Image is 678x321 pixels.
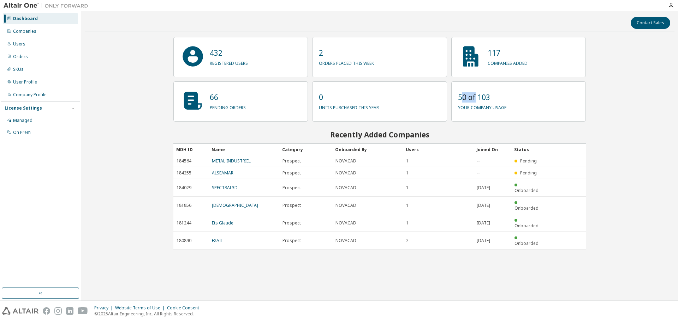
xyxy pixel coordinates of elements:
[94,305,115,311] div: Privacy
[94,311,203,317] p: © 2025 Altair Engineering, Inc. All Rights Reserved.
[406,238,409,243] span: 2
[5,105,42,111] div: License Settings
[515,223,539,229] span: Onboarded
[282,203,301,208] span: Prospect
[177,203,191,208] span: 181856
[488,48,528,58] p: 117
[167,305,203,311] div: Cookie Consent
[406,170,409,176] span: 1
[335,220,356,226] span: NOVACAD
[515,240,539,246] span: Onboarded
[282,170,301,176] span: Prospect
[2,307,38,315] img: altair_logo.svg
[319,92,379,103] p: 0
[335,144,400,155] div: Onboarded By
[406,220,409,226] span: 1
[282,238,301,243] span: Prospect
[282,220,301,226] span: Prospect
[54,307,62,315] img: instagram.svg
[406,185,409,191] span: 1
[477,238,490,243] span: [DATE]
[319,58,374,66] p: orders placed this week
[13,67,24,72] div: SKUs
[476,144,509,155] div: Joined On
[13,16,38,21] div: Dashboard
[4,2,92,9] img: Altair One
[520,158,537,164] span: Pending
[210,103,246,111] p: pending orders
[176,144,206,155] div: MDH ID
[210,48,248,58] p: 432
[631,17,670,29] button: Contact Sales
[515,187,539,193] span: Onboarded
[335,185,356,191] span: NOVACAD
[13,118,32,123] div: Managed
[477,203,490,208] span: [DATE]
[212,237,223,243] a: EXAIL
[212,185,238,191] a: SPECTRAL3D
[488,58,528,66] p: companies added
[13,92,47,98] div: Company Profile
[319,103,379,111] p: units purchased this year
[514,144,544,155] div: Status
[458,92,506,103] p: 50 of 103
[173,130,586,139] h2: Recently Added Companies
[210,92,246,103] p: 66
[212,220,233,226] a: Ets Glaude
[406,144,471,155] div: Users
[212,202,258,208] a: [DEMOGRAPHIC_DATA]
[177,170,191,176] span: 184255
[177,158,191,164] span: 184564
[477,220,490,226] span: [DATE]
[13,79,37,85] div: User Profile
[335,238,356,243] span: NOVACAD
[115,305,167,311] div: Website Terms of Use
[319,48,374,58] p: 2
[477,158,480,164] span: --
[212,170,233,176] a: ALSEAMAR
[177,185,191,191] span: 184029
[282,144,329,155] div: Category
[13,29,36,34] div: Companies
[335,203,356,208] span: NOVACAD
[177,220,191,226] span: 181244
[78,307,88,315] img: youtube.svg
[520,170,537,176] span: Pending
[458,103,506,111] p: your company usage
[177,238,191,243] span: 180890
[13,41,25,47] div: Users
[13,130,31,135] div: On Prem
[477,185,490,191] span: [DATE]
[406,203,409,208] span: 1
[477,170,480,176] span: --
[335,158,356,164] span: NOVACAD
[515,205,539,211] span: Onboarded
[282,158,301,164] span: Prospect
[212,144,276,155] div: Name
[210,58,248,66] p: registered users
[335,170,356,176] span: NOVACAD
[66,307,73,315] img: linkedin.svg
[282,185,301,191] span: Prospect
[13,54,28,60] div: Orders
[406,158,409,164] span: 1
[212,158,251,164] a: METAL INDUSTRIEL
[43,307,50,315] img: facebook.svg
